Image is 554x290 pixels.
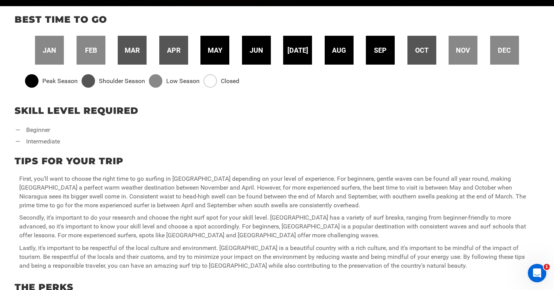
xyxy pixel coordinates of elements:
[287,45,308,55] span: [DATE]
[166,77,200,86] span: Low Season
[456,45,470,55] span: nov
[498,45,511,55] span: dec
[528,264,546,282] iframe: Intercom live chat
[544,264,550,270] span: 1
[332,45,346,55] span: aug
[19,175,535,210] p: First, you'll want to choose the right time to go surfing in [GEOGRAPHIC_DATA] depending on your ...
[15,137,20,146] span: —
[15,155,539,168] p: Tips for your trip
[374,45,387,55] span: sep
[19,213,535,240] p: Secondly, it's important to do your research and choose the right surf spot for your skill level....
[15,13,539,26] p: Best time to go
[99,77,145,86] span: Shoulder Season
[221,77,239,86] span: Closed
[42,77,78,86] span: Peak Season
[167,45,180,55] span: apr
[415,45,429,55] span: oct
[15,126,20,135] span: —
[43,45,56,55] span: jan
[250,45,263,55] span: jun
[208,45,222,55] span: may
[125,45,140,55] span: mar
[15,126,60,135] li: beginner
[15,137,60,146] li: intermediate
[15,104,539,117] p: Skill Level Required
[19,244,535,270] p: Lastly, it's important to be respectful of the local culture and environment. [GEOGRAPHIC_DATA] i...
[85,45,97,55] span: feb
